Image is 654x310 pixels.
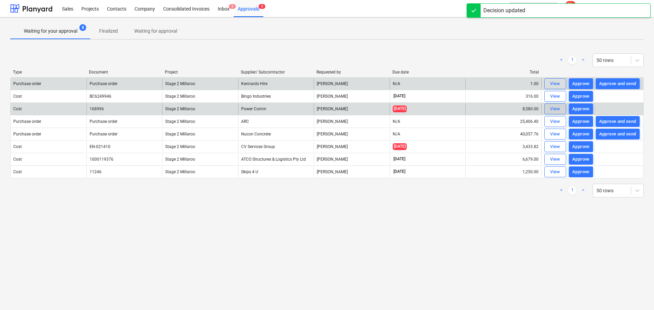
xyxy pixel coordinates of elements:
[13,169,22,174] div: Cost
[544,103,566,114] button: View
[465,78,541,89] div: 1.00
[90,119,118,124] div: Purchase order
[90,81,118,86] div: Purchase order
[572,118,590,126] div: Approve
[90,157,113,162] div: 1000119376
[620,277,654,310] iframe: Chat Widget
[13,144,22,149] div: Cost
[238,154,314,165] div: ATCO Structures & Logistics Pty Ltd
[465,141,541,152] div: 3,433.82
[316,70,387,75] div: Requested by
[134,28,177,35] p: Waiting for approval
[238,91,314,102] div: Bingo Industries
[13,94,22,99] div: Cost
[79,24,86,31] span: 8
[572,143,590,151] div: Approve
[596,116,640,127] button: Approve and send
[13,132,41,136] div: Purchase order
[165,81,195,86] span: Stage 2 Millaroo
[165,157,195,162] span: Stage 2 Millaroo
[572,168,590,176] div: Approve
[572,156,590,163] div: Approve
[165,169,195,174] span: Stage 2 Millaroo
[569,141,593,152] button: Approve
[165,70,235,75] div: Project
[165,94,195,99] span: Stage 2 Millaroo
[544,141,566,152] button: View
[544,116,566,127] button: View
[568,56,576,64] a: Page 1 is your current page
[99,28,118,35] p: Finalized
[465,116,541,127] div: 25,406.40
[465,129,541,140] div: 40,057.76
[544,78,566,89] button: View
[544,91,566,102] button: View
[579,186,587,195] a: Next page
[569,78,593,89] button: Approve
[468,70,539,75] div: Total
[13,119,41,124] div: Purchase order
[314,103,390,114] div: [PERSON_NAME]
[90,132,118,136] div: Purchase order
[13,70,83,75] div: Type
[596,78,640,89] button: Approve and send
[314,129,390,140] div: [PERSON_NAME]
[314,141,390,152] div: [PERSON_NAME]
[569,129,593,140] button: Approve
[544,154,566,165] button: View
[238,78,314,89] div: Kennards Hire
[568,186,576,195] a: Page 1 is your current page
[557,56,565,64] a: Previous page
[550,168,560,176] div: View
[550,80,560,88] div: View
[550,143,560,151] div: View
[13,157,22,162] div: Cost
[599,130,636,138] div: Approve and send
[569,154,593,165] button: Approve
[569,166,593,177] button: Approve
[569,91,593,102] button: Approve
[238,116,314,127] div: ARC
[550,130,560,138] div: View
[550,118,560,126] div: View
[465,91,541,102] div: 316.00
[238,103,314,114] div: Power Comm
[569,116,593,127] button: Approve
[13,107,22,111] div: Cost
[90,169,102,174] div: 11246
[165,119,195,124] span: Stage 2 Millaroo
[596,129,640,140] button: Approve and send
[259,4,265,9] span: 8
[165,144,195,149] span: Stage 2 Millaroo
[572,80,590,88] div: Approve
[393,81,400,86] div: N/A
[314,91,390,102] div: [PERSON_NAME]
[229,4,236,9] span: 6
[314,116,390,127] div: [PERSON_NAME]
[89,70,159,75] div: Document
[314,166,390,177] div: [PERSON_NAME]
[241,70,311,75] div: Supplier/ Subcontractor
[90,94,111,99] div: BC6249946
[465,166,541,177] div: 1,250.00
[238,129,314,140] div: Nucon Concrete
[550,93,560,100] div: View
[393,93,406,99] span: [DATE]
[393,143,407,150] span: [DATE]
[465,154,541,165] div: 6,679.00
[393,119,400,124] div: N/A
[165,107,195,111] span: Stage 2 Millaroo
[599,80,636,88] div: Approve and send
[544,166,566,177] button: View
[24,28,77,35] p: Waiting for your approval
[393,132,400,136] div: N/A
[483,6,525,15] div: Decision updated
[569,103,593,114] button: Approve
[557,186,565,195] a: Previous page
[238,141,314,152] div: CV Services Group
[544,129,566,140] button: View
[550,156,560,163] div: View
[393,169,406,175] span: [DATE]
[579,56,587,64] a: Next page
